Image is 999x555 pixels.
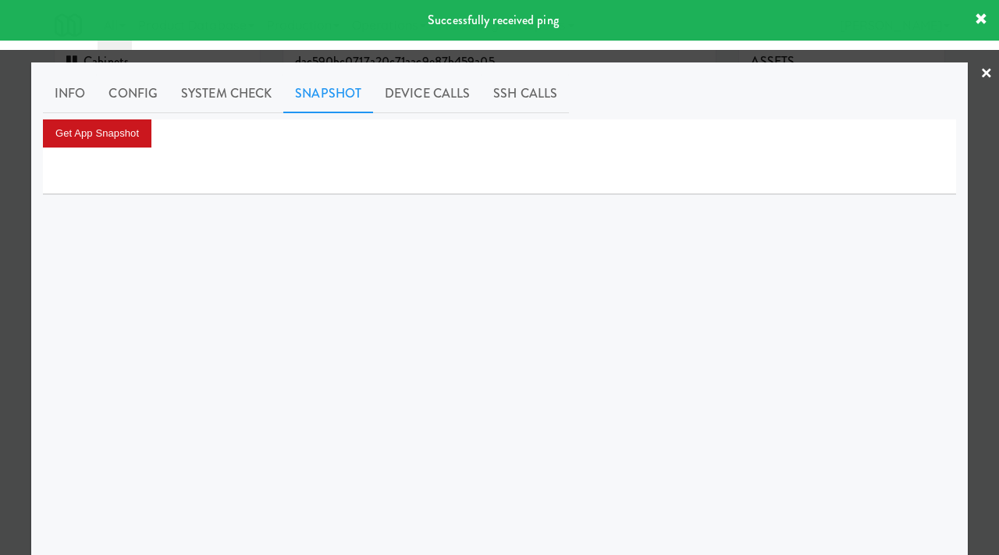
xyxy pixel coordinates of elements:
a: Info [43,74,97,113]
a: System Check [169,74,283,113]
a: Device Calls [373,74,482,113]
span: Successfully received ping [428,11,559,29]
a: × [980,50,993,98]
a: Config [97,74,169,113]
a: Snapshot [283,74,373,113]
button: Get App Snapshot [43,119,151,148]
a: SSH Calls [482,74,569,113]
